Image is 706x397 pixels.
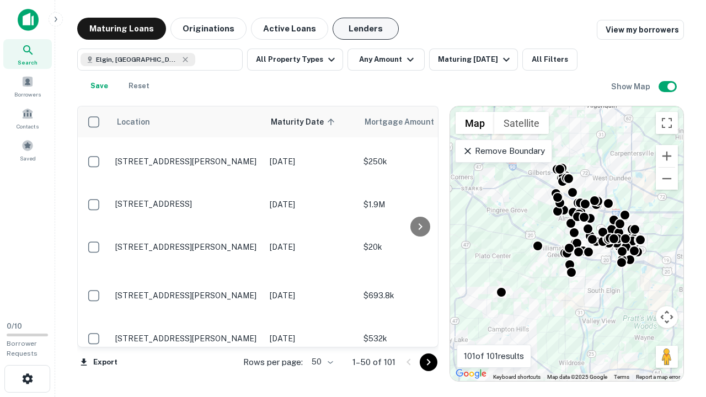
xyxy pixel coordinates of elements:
a: Terms (opens in new tab) [614,374,629,380]
span: Borrowers [14,90,41,99]
button: All Property Types [247,49,343,71]
button: Any Amount [347,49,425,71]
th: Maturity Date [264,106,358,137]
span: Map data ©2025 Google [547,374,607,380]
p: Remove Boundary [462,144,544,158]
button: Maturing [DATE] [429,49,518,71]
button: Toggle fullscreen view [656,112,678,134]
button: Maturing Loans [77,18,166,40]
p: 101 of 101 results [464,350,524,363]
a: Contacts [3,103,52,133]
a: View my borrowers [597,20,684,40]
button: Zoom in [656,145,678,167]
button: Save your search to get updates of matches that match your search criteria. [82,75,117,97]
p: $1.9M [363,198,474,211]
img: Google [453,367,489,381]
p: [DATE] [270,289,352,302]
p: [DATE] [270,241,352,253]
a: Saved [3,135,52,165]
p: 1–50 of 101 [352,356,395,369]
img: capitalize-icon.png [18,9,39,31]
iframe: Chat Widget [651,309,706,362]
a: Borrowers [3,71,52,101]
button: Reset [121,75,157,97]
a: Report a map error [636,374,680,380]
button: Go to next page [420,353,437,371]
button: Originations [170,18,247,40]
span: Maturity Date [271,115,338,128]
div: Maturing [DATE] [438,53,513,66]
p: [STREET_ADDRESS][PERSON_NAME] [115,291,259,301]
button: Lenders [333,18,399,40]
button: Show street map [456,112,494,134]
a: Open this area in Google Maps (opens a new window) [453,367,489,381]
p: [STREET_ADDRESS][PERSON_NAME] [115,334,259,344]
p: $693.8k [363,289,474,302]
p: [DATE] [270,198,352,211]
button: Show satellite imagery [494,112,549,134]
p: $20k [363,241,474,253]
span: Mortgage Amount [365,115,448,128]
span: Location [116,115,150,128]
p: $532k [363,332,474,345]
p: [DATE] [270,332,352,345]
span: Elgin, [GEOGRAPHIC_DATA], [GEOGRAPHIC_DATA] [96,55,179,65]
p: [STREET_ADDRESS] [115,199,259,209]
button: Map camera controls [656,306,678,328]
p: Rows per page: [243,356,303,369]
span: Contacts [17,122,39,131]
button: All Filters [522,49,577,71]
p: $250k [363,155,474,168]
div: 50 [307,354,335,370]
button: Export [77,354,120,371]
span: 0 / 10 [7,322,22,330]
a: Search [3,39,52,69]
th: Location [110,106,264,137]
span: Saved [20,154,36,163]
span: Search [18,58,38,67]
button: Zoom out [656,168,678,190]
p: [STREET_ADDRESS][PERSON_NAME] [115,157,259,167]
h6: Show Map [611,81,652,93]
span: Borrower Requests [7,340,38,357]
div: 0 0 [450,106,683,381]
th: Mortgage Amount [358,106,479,137]
p: [DATE] [270,155,352,168]
button: Keyboard shortcuts [493,373,541,381]
button: Active Loans [251,18,328,40]
p: [STREET_ADDRESS][PERSON_NAME] [115,242,259,252]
